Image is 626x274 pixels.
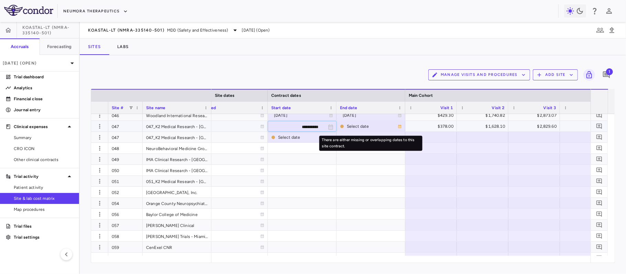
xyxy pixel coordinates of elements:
[14,124,65,130] p: Clinical expenses
[108,143,143,153] div: 048
[22,25,79,36] span: KOASTAL-LT (NMRA-335140-501)
[4,5,53,16] img: logo-full-SnFGN8VE.png
[146,105,165,110] span: Site name
[492,105,505,110] span: Visit 2
[143,209,211,219] div: Baylor College of Medicine
[108,121,143,132] div: 047
[108,220,143,230] div: 057
[566,110,608,121] div: $643.61
[143,154,211,164] div: IMA Clinical Research - [GEOGRAPHIC_DATA]/[GEOGRAPHIC_DATA]
[3,60,68,66] p: [DATE] (Open)
[274,110,329,121] div: [DATE]
[595,220,604,230] button: Add comment
[515,110,557,121] div: $2,873.07
[595,253,604,263] button: Add comment
[411,121,453,132] div: $378.00
[215,93,235,98] span: Site dates
[606,68,613,75] span: 1
[108,165,143,175] div: 050
[109,38,137,55] button: Labs
[602,71,611,79] svg: Add comment
[14,74,74,80] p: Trial dashboard
[595,155,604,164] button: Add comment
[595,231,604,241] button: Add comment
[11,44,29,50] h6: Accruals
[596,189,603,195] svg: Add comment
[108,253,143,263] div: 060
[271,132,333,142] span: There are either missing or overlapping dates to this site contract.
[14,96,74,102] p: Financial close
[595,176,604,186] button: Add comment
[581,69,595,81] span: Lock grid
[596,167,603,173] svg: Add comment
[108,209,143,219] div: 056
[143,143,211,153] div: NeuroBehavioral Medicine Group
[143,121,211,132] div: 047_K2 Medical Research - [GEOGRAPHIC_DATA]
[143,187,211,197] div: [GEOGRAPHIC_DATA], Inc.
[108,242,143,252] div: 059
[319,136,422,151] div: There are either missing or overlapping dates to this site contract.
[595,165,604,175] button: Add comment
[14,107,74,113] p: Journal entry
[428,69,530,80] button: Manage Visits and Procedures
[596,134,603,140] svg: Add comment
[108,110,143,121] div: 046
[108,176,143,186] div: 051
[515,121,557,132] div: $2,829.60
[595,209,604,219] button: Add comment
[14,135,74,141] span: Summary
[108,231,143,241] div: 058
[343,110,398,121] div: [DATE]
[601,69,612,81] button: Add comment
[596,211,603,217] svg: Add comment
[340,105,357,110] span: End date
[108,198,143,208] div: 054
[596,222,603,228] svg: Add comment
[143,253,211,263] div: CenExel Collaborative Neuroscience Network (CNS) LLC - [GEOGRAPHIC_DATA]
[463,121,505,132] div: $1,628.10
[143,110,211,121] div: Woodland International Research Group
[167,27,228,33] span: MDD (Safety and Effectiveness)
[340,121,402,131] span: There are either missing or overlapping dates to this site contract.
[143,198,211,208] div: Orange County Neuropsychiatric Research Center LLC d.b.a. NRC Research Institute
[143,132,211,142] div: 047_K2 Medical Research - [GEOGRAPHIC_DATA]
[595,198,604,208] button: Add comment
[108,154,143,164] div: 049
[596,255,603,261] svg: Add comment
[278,132,329,143] div: Select date
[271,93,301,98] span: Contract dates
[112,105,123,110] span: Site #
[108,187,143,197] div: 052
[595,144,604,153] button: Add comment
[143,242,211,252] div: CenExel CNR
[595,111,604,120] button: Add comment
[143,165,211,175] div: IMA Clinical Research - [GEOGRAPHIC_DATA]/Alea Research Institute
[595,187,604,197] button: Add comment
[440,105,453,110] span: Visit 1
[596,156,603,162] svg: Add comment
[409,93,433,98] span: Main Cohort
[595,242,604,252] button: Add comment
[566,121,608,132] div: $647.32
[347,121,398,132] div: Select date
[533,69,578,80] button: Add Site
[596,200,603,206] svg: Add comment
[88,27,164,33] span: KOASTAL-LT (NMRA-335140-501)
[14,223,74,229] p: Trial files
[143,176,211,186] div: 051_K2 Medical Research - [GEOGRAPHIC_DATA]
[463,110,505,121] div: $1,740.82
[63,6,128,17] button: Neumora Therapeutics
[595,122,604,131] button: Add comment
[596,123,603,129] svg: Add comment
[543,105,557,110] span: Visit 3
[327,123,335,131] button: Choose date, selected date is Oct 24, 2023
[14,184,74,191] span: Patient activity
[595,133,604,142] button: Add comment
[80,38,109,55] button: Sites
[14,195,74,202] span: Site & lab cost matrix
[14,146,74,152] span: CRO ICON
[242,27,270,33] span: [DATE] (Open)
[271,105,291,110] span: Start date
[14,173,65,180] p: Trial activity
[47,44,72,50] h6: Forecasting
